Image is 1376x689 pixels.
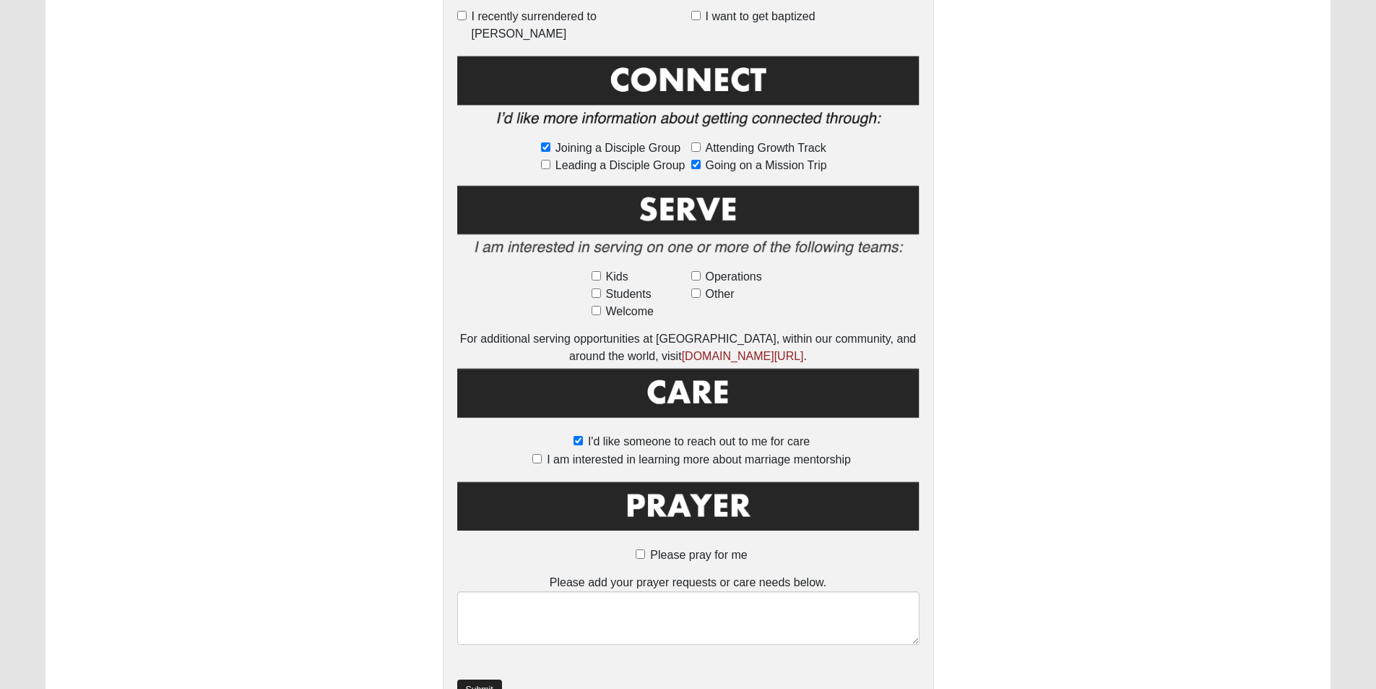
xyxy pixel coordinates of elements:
input: Joining a Disciple Group [541,142,550,152]
input: Attending Growth Track [691,142,701,152]
input: Please pray for me [636,549,645,559]
img: Care.png [457,365,920,430]
input: I recently surrendered to [PERSON_NAME] [457,11,467,20]
input: Operations [691,271,701,281]
input: Other [691,288,701,298]
span: Attending Growth Track [706,140,826,157]
img: Serve2.png [457,183,920,266]
span: Operations [706,268,762,286]
input: Going on a Mission Trip [691,160,701,169]
span: Joining a Disciple Group [555,140,680,157]
input: Kids [592,271,601,281]
input: I'd like someone to reach out to me for care [574,436,583,445]
div: Please add your prayer requests or care needs below. [457,574,920,645]
span: Students [606,286,652,303]
input: Leading a Disciple Group [541,160,550,169]
input: Welcome [592,306,601,315]
span: I'd like someone to reach out to me for care [588,435,810,448]
span: I am interested in learning more about marriage mentorship [547,453,851,466]
span: Kids [606,268,628,286]
input: Students [592,288,601,298]
span: Please pray for me [650,549,747,561]
div: For additional serving opportunities at [GEOGRAPHIC_DATA], within our community, and around the w... [457,330,920,365]
img: Prayer.png [457,479,920,544]
span: Welcome [606,303,654,320]
img: Connect.png [457,53,920,137]
span: Going on a Mission Trip [706,157,827,174]
span: I recently surrendered to [PERSON_NAME] [472,8,685,43]
input: I want to get baptized [691,11,701,20]
a: [DOMAIN_NAME][URL] [682,350,804,362]
span: I want to get baptized [706,8,815,25]
span: Leading a Disciple Group [555,157,685,174]
span: Other [706,286,735,303]
input: I am interested in learning more about marriage mentorship [532,454,542,463]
